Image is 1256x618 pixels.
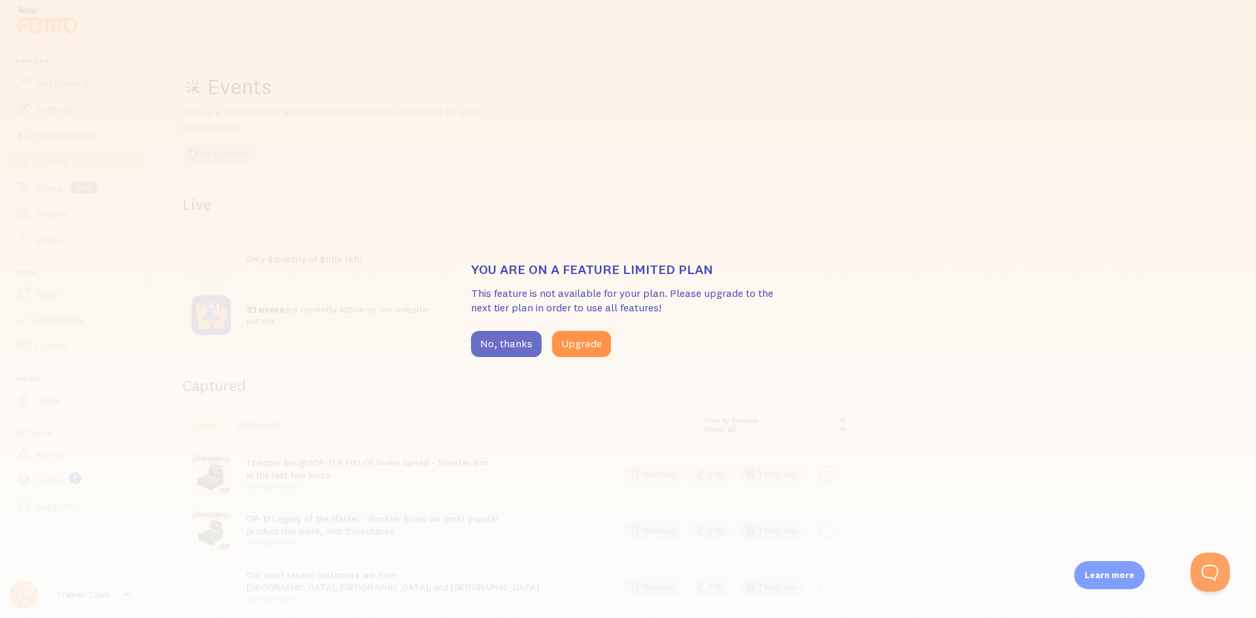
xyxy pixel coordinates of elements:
button: Upgrade [552,331,611,357]
button: No, thanks [471,331,542,357]
h3: You are on a feature limited plan [471,261,785,278]
p: Learn more [1085,569,1134,581]
iframe: Help Scout Beacon - Open [1191,553,1230,592]
div: Learn more [1074,561,1145,589]
p: This feature is not available for your plan. Please upgrade to the next tier plan in order to use... [471,286,785,316]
